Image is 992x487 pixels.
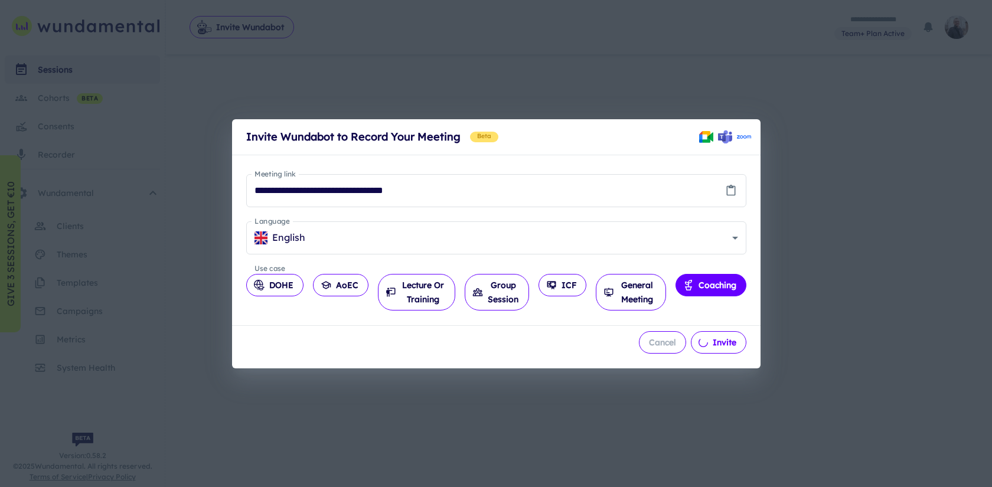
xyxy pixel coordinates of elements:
[722,182,740,200] button: Paste from clipboard
[254,169,296,179] label: Meeting link
[254,216,289,226] label: Language
[254,263,285,273] label: Use case
[246,274,304,296] button: DOHE
[472,132,497,141] span: Beta
[254,231,727,244] div: English
[313,274,368,296] button: AoEC
[676,274,746,296] button: Coaching
[254,231,267,244] img: GB
[465,274,529,310] button: Group Session
[378,274,455,310] button: Lecture or Training
[246,129,699,145] div: Invite Wundabot to Record Your Meeting
[539,274,586,296] button: ICF
[596,274,665,310] button: General Meeting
